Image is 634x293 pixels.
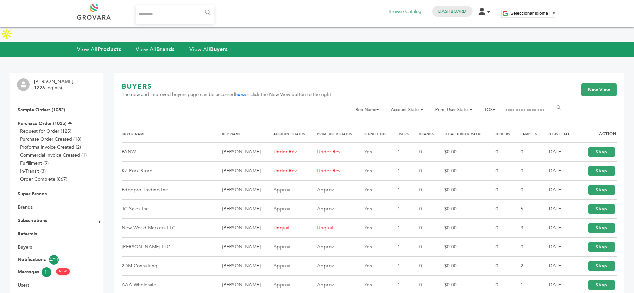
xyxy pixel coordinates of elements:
td: 0 [487,143,512,162]
span: 4721 [49,255,59,265]
a: View AllBrands [136,46,175,53]
td: 0 [512,238,539,257]
td: 1 [389,181,411,200]
a: REGIST. DATE [548,132,572,136]
td: Unqual. [309,219,356,238]
a: USERS [398,132,409,136]
a: Referrals [18,231,37,237]
a: Shop [588,185,615,195]
a: Sample Orders (1052) [18,107,65,113]
td: 0 [411,219,436,238]
td: 0 [512,143,539,162]
td: 5 [512,200,539,219]
td: Yes [356,200,389,219]
td: Under Rev. [265,143,309,162]
a: Shop [588,280,615,290]
a: View AllProducts [77,46,121,53]
td: 2DM Consulting [122,257,214,276]
td: KZ Pork Store [122,162,214,181]
td: Under Rev. [309,162,356,181]
td: Approv. [265,181,309,200]
strong: Products [98,46,121,53]
td: [PERSON_NAME] [214,162,265,181]
a: In-Transit (3) [20,168,46,174]
a: Fulfillment (9) [20,160,49,166]
td: PANW [122,143,214,162]
a: Shop [588,204,615,214]
span: Seleccionar idioma [511,11,548,16]
strong: Brands [156,46,174,53]
td: Approv. [309,181,356,200]
td: $0.00 [436,181,487,200]
td: [PERSON_NAME] [214,200,265,219]
td: Yes [356,238,389,257]
td: $0.00 [436,200,487,219]
input: Filter by keywords [505,106,557,115]
td: Approv. [309,200,356,219]
a: Shop [588,223,615,233]
td: [DATE] [539,238,575,257]
td: 1 [389,238,411,257]
td: [DATE] [539,181,575,200]
td: 0 [411,257,436,276]
td: 2 [512,257,539,276]
td: [PERSON_NAME] [214,238,265,257]
td: New World Markets LLC [122,219,214,238]
a: View AllBuyers [189,46,228,53]
td: 0 [487,257,512,276]
a: Shop [588,166,615,176]
h1: BUYERS [122,82,331,91]
td: [DATE] [539,162,575,181]
td: [DATE] [539,219,575,238]
a: Shop [588,147,615,157]
span: NEW [56,268,70,275]
a: Seleccionar idioma​ [511,11,556,16]
td: 0 [411,200,436,219]
td: [PERSON_NAME] LLC [122,238,214,257]
a: Purchase Order (1025) [18,120,66,127]
td: Yes [356,162,389,181]
a: Users [18,282,29,288]
a: Commercial Invoice Created (1) [20,152,87,158]
td: 0 [411,143,436,162]
a: Brands [18,204,33,210]
td: Unqual. [265,219,309,238]
td: Approv. [309,238,356,257]
a: Messages11 NEW [18,267,86,277]
td: [DATE] [539,257,575,276]
a: Purchase Order Created (18) [20,136,81,142]
td: Yes [356,257,389,276]
a: Proforma Invoice Created (2) [20,144,81,150]
td: 0 [512,181,539,200]
td: 1 [389,162,411,181]
th: Action [575,125,617,142]
span: ▼ [552,11,556,16]
td: [PERSON_NAME] [214,219,265,238]
td: Yes [356,143,389,162]
a: Dashboard [438,8,466,14]
a: Order Complete (867) [20,176,67,182]
td: $0.00 [436,238,487,257]
a: Browse Catalog [389,8,422,15]
td: 0 [411,162,436,181]
td: [PERSON_NAME] [214,181,265,200]
td: $0.00 [436,219,487,238]
a: Buyers [18,244,32,250]
a: BRANDS [419,132,434,136]
a: BUYER NAME [122,132,146,136]
a: Shop [588,242,615,252]
td: 1 [389,200,411,219]
a: Subscriptions [18,217,47,224]
td: [PERSON_NAME] [214,257,265,276]
td: Approv. [265,200,309,219]
td: 0 [487,238,512,257]
a: SAMPLES [521,132,537,136]
td: 0 [487,219,512,238]
a: Notifications4721 [18,255,86,265]
td: [DATE] [539,143,575,162]
td: 0 [411,181,436,200]
li: Rep Name [352,106,386,117]
td: JC Sales Inc [122,200,214,219]
td: Approv. [265,257,309,276]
